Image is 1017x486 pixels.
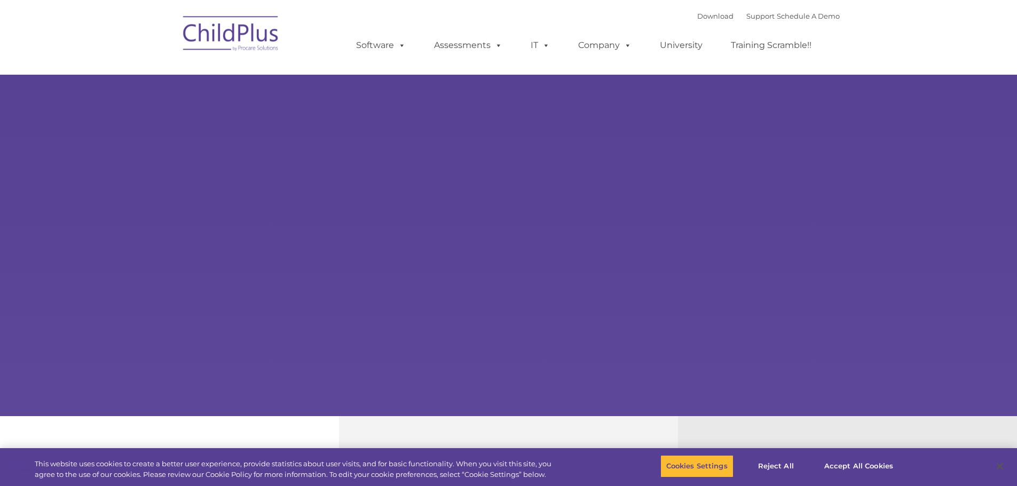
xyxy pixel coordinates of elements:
a: Support [746,12,775,20]
button: Cookies Settings [660,455,734,477]
a: Training Scramble!! [720,35,822,56]
button: Reject All [743,455,809,477]
button: Accept All Cookies [818,455,899,477]
font: | [697,12,840,20]
div: This website uses cookies to create a better user experience, provide statistics about user visit... [35,459,559,480]
a: Company [567,35,642,56]
a: Schedule A Demo [777,12,840,20]
a: Download [697,12,734,20]
button: Close [988,455,1012,478]
a: Software [345,35,416,56]
img: ChildPlus by Procare Solutions [178,9,285,62]
a: IT [520,35,561,56]
a: University [649,35,713,56]
a: Assessments [423,35,513,56]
